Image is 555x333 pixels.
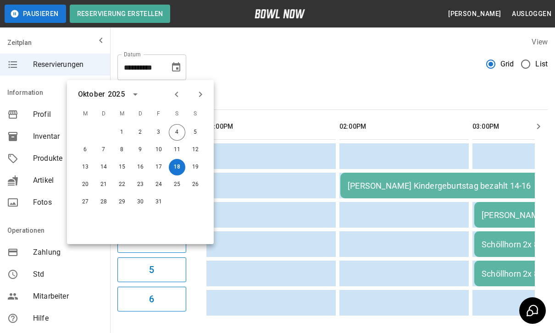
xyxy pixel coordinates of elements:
[132,142,149,158] button: 9. Okt. 2025
[95,194,112,210] button: 28. Okt. 2025
[444,5,505,22] button: [PERSON_NAME]
[117,257,186,282] button: 5
[33,131,103,142] span: Inventar
[132,105,149,123] span: D
[33,247,103,258] span: Zahlung
[33,59,103,70] span: Reservierungen
[339,114,469,140] th: 02:00PM
[150,124,167,141] button: 3. Okt. 2025
[150,142,167,158] button: 10. Okt. 2025
[33,313,103,324] span: Hilfe
[5,5,66,23] button: Pausieren
[33,197,103,208] span: Fotos
[33,109,103,120] span: Profil
[167,58,185,76] button: Choose date, selected date is 18. Okt. 2025
[187,124,204,141] button: 5. Okt. 2025
[169,142,185,158] button: 11. Okt. 2025
[77,176,94,193] button: 20. Okt. 2025
[33,291,103,302] span: Mitarbeiter
[33,269,103,280] span: Std
[187,142,204,158] button: 12. Okt. 2025
[114,176,130,193] button: 22. Okt. 2025
[77,142,94,158] button: 6. Okt. 2025
[132,176,149,193] button: 23. Okt. 2025
[95,159,112,175] button: 14. Okt. 2025
[508,5,555,22] button: Ausloggen
[95,142,112,158] button: 7. Okt. 2025
[150,159,167,175] button: 17. Okt. 2025
[33,175,103,186] span: Artikel
[169,159,185,175] button: 18. Okt. 2025
[500,59,514,70] span: Grid
[150,105,167,123] span: F
[128,87,143,102] button: calendar view is open, switch to year view
[149,292,154,306] h6: 6
[150,176,167,193] button: 24. Okt. 2025
[95,105,112,123] span: D
[187,159,204,175] button: 19. Okt. 2025
[77,105,94,123] span: M
[193,87,208,102] button: Next month
[114,142,130,158] button: 8. Okt. 2025
[169,87,184,102] button: Previous month
[114,124,130,141] button: 1. Okt. 2025
[77,159,94,175] button: 13. Okt. 2025
[95,176,112,193] button: 21. Okt. 2025
[532,38,548,46] label: View
[132,124,149,141] button: 2. Okt. 2025
[169,105,185,123] span: S
[206,114,336,140] th: 01:00PM
[114,159,130,175] button: 15. Okt. 2025
[114,105,130,123] span: M
[169,176,185,193] button: 25. Okt. 2025
[169,124,185,141] button: 4. Okt. 2025
[187,176,204,193] button: 26. Okt. 2025
[535,59,548,70] span: List
[187,105,204,123] span: S
[117,87,548,109] div: inventory tabs
[132,159,149,175] button: 16. Okt. 2025
[33,153,103,164] span: Produkte
[255,9,305,18] img: logo
[149,262,154,277] h6: 5
[132,194,149,210] button: 30. Okt. 2025
[70,5,171,23] button: Reservierung erstellen
[117,287,186,311] button: 6
[78,89,105,100] div: Oktober
[108,89,125,100] div: 2025
[150,194,167,210] button: 31. Okt. 2025
[114,194,130,210] button: 29. Okt. 2025
[77,194,94,210] button: 27. Okt. 2025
